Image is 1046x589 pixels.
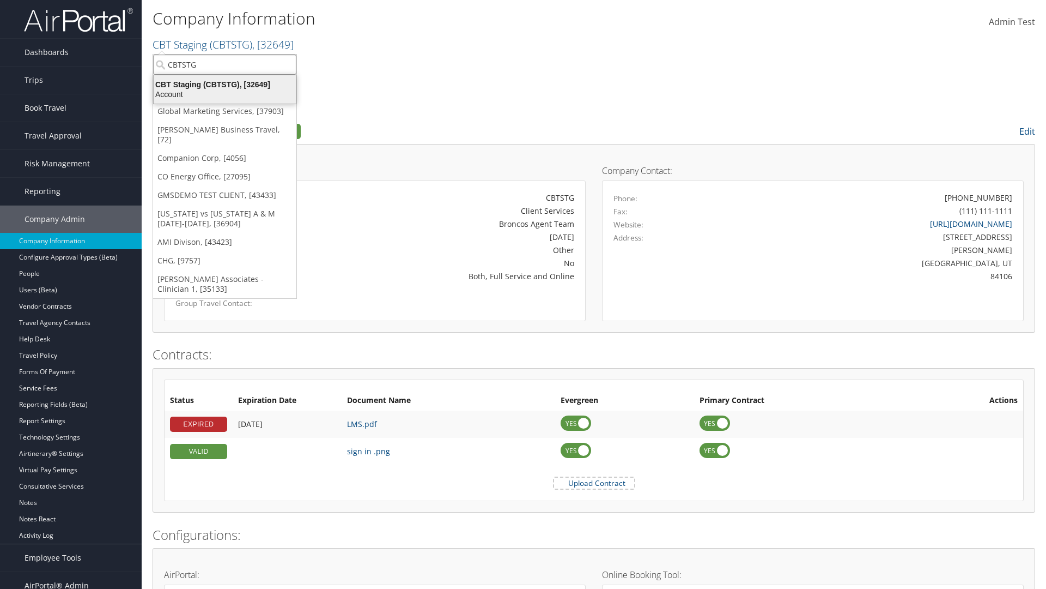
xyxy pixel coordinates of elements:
div: Add/Edit Date [238,447,336,456]
h2: Contracts: [153,345,1035,364]
span: Reporting [25,178,60,205]
span: , [ 32649 ] [252,37,294,52]
label: Fax: [613,206,628,217]
h4: Online Booking Tool: [602,570,1024,579]
span: ( CBTSTG ) [210,37,252,52]
label: Address: [613,232,643,243]
div: EXPIRED [170,417,227,432]
label: Website: [613,219,643,230]
a: LMS.pdf [347,419,377,429]
span: Employee Tools [25,544,81,572]
a: [PERSON_NAME] Business Travel, [72] [153,121,296,149]
span: Travel Approval [25,122,82,149]
div: No [314,257,574,269]
a: Admin Test [989,5,1035,39]
th: Document Name [342,391,555,411]
span: Dashboards [25,39,69,66]
a: sign in .png [347,446,390,456]
h2: Configurations: [153,526,1035,544]
a: GMSDEMO TEST CLIENT, [43433] [153,186,296,205]
th: Status [165,391,233,411]
div: [DATE] [314,231,574,243]
div: 84106 [717,271,1013,282]
div: Add/Edit Date [238,419,336,429]
div: (111) 111-1111 [959,205,1012,217]
th: Primary Contract [694,391,911,411]
div: Other [314,244,574,256]
a: CHG, [9757] [153,251,296,270]
div: [STREET_ADDRESS] [717,231,1013,243]
span: Trips [25,67,43,94]
a: [URL][DOMAIN_NAME] [930,219,1012,229]
label: Phone: [613,193,637,204]
div: [PHONE_NUMBER] [945,192,1012,203]
a: Global Marketing Services, [37903] [153,102,296,121]
a: CO Energy Office, [27095] [153,167,296,186]
div: VALID [170,444,227,459]
a: [US_STATE] vs [US_STATE] A & M [DATE]-[DATE], [36904] [153,205,296,233]
h4: Account Details: [164,166,586,175]
th: Expiration Date [233,391,342,411]
div: [GEOGRAPHIC_DATA], UT [717,257,1013,269]
div: CBTSTG [314,192,574,203]
input: Search Accounts [153,55,296,75]
div: Both, Full Service and Online [314,271,574,282]
a: Edit [1019,125,1035,137]
span: Risk Management [25,150,90,177]
h4: AirPortal: [164,570,586,579]
span: Company Admin [25,206,85,233]
h2: Company Profile: [153,122,735,140]
h1: Company Information [153,7,741,30]
div: CBT Staging (CBTSTG), [32649] [147,80,302,89]
div: Client Services [314,205,574,217]
label: Group Travel Contact: [175,298,297,309]
div: Account [147,89,302,99]
a: AMI Divison, [43423] [153,233,296,251]
a: CBT Staging [153,37,294,52]
h4: Company Contact: [602,166,1024,175]
span: Book Travel [25,94,66,122]
i: Remove Contract [1007,441,1018,462]
th: Evergreen [555,391,694,411]
a: Companion Corp, [4056] [153,149,296,167]
a: [PERSON_NAME] Associates - Clinician 1, [35133] [153,270,296,298]
div: [PERSON_NAME] [717,244,1013,256]
span: Admin Test [989,16,1035,28]
i: Remove Contract [1007,413,1018,435]
div: Broncos Agent Team [314,218,574,230]
label: Upload Contract [554,478,634,489]
th: Actions [911,391,1023,411]
img: airportal-logo.png [24,7,133,33]
span: [DATE] [238,419,263,429]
